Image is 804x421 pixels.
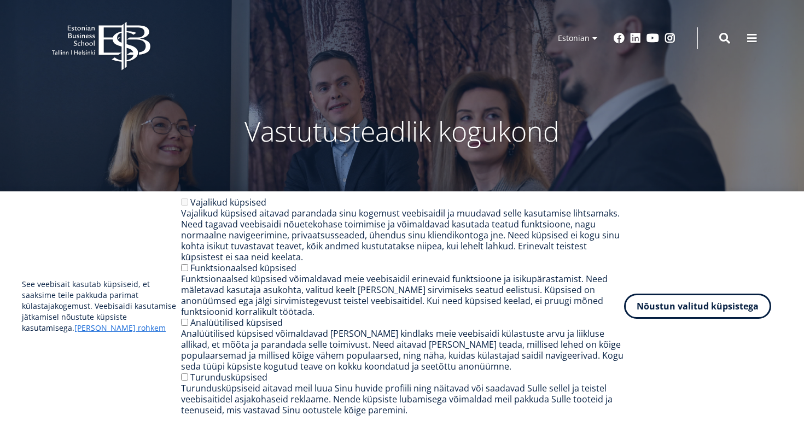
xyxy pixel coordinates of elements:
a: Linkedin [630,33,641,44]
a: Facebook [614,33,625,44]
p: Vastutusteadlik kogukond [112,115,692,148]
a: Instagram [665,33,675,44]
div: Analüütilised küpsised võimaldavad [PERSON_NAME] kindlaks meie veebisaidi külastuste arvu ja liik... [181,328,624,372]
p: See veebisait kasutab küpsiseid, et saaksime teile pakkuda parimat külastajakogemust. Veebisaidi ... [22,279,181,334]
a: Youtube [646,33,659,44]
label: Analüütilised küpsised [190,317,283,329]
label: Funktsionaalsed küpsised [190,262,296,274]
div: Funktsionaalsed küpsised võimaldavad meie veebisaidil erinevaid funktsioone ja isikupärastamist. ... [181,273,624,317]
div: Vajalikud küpsised aitavad parandada sinu kogemust veebisaidil ja muudavad selle kasutamise lihts... [181,208,624,262]
button: Nõustun valitud küpsistega [624,294,771,319]
a: [PERSON_NAME] rohkem [74,323,166,334]
div: Turundusküpsiseid aitavad meil luua Sinu huvide profiili ning näitavad või saadavad Sulle sellel ... [181,383,624,416]
label: Vajalikud küpsised [190,196,266,208]
label: Turundusküpsised [190,371,267,383]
